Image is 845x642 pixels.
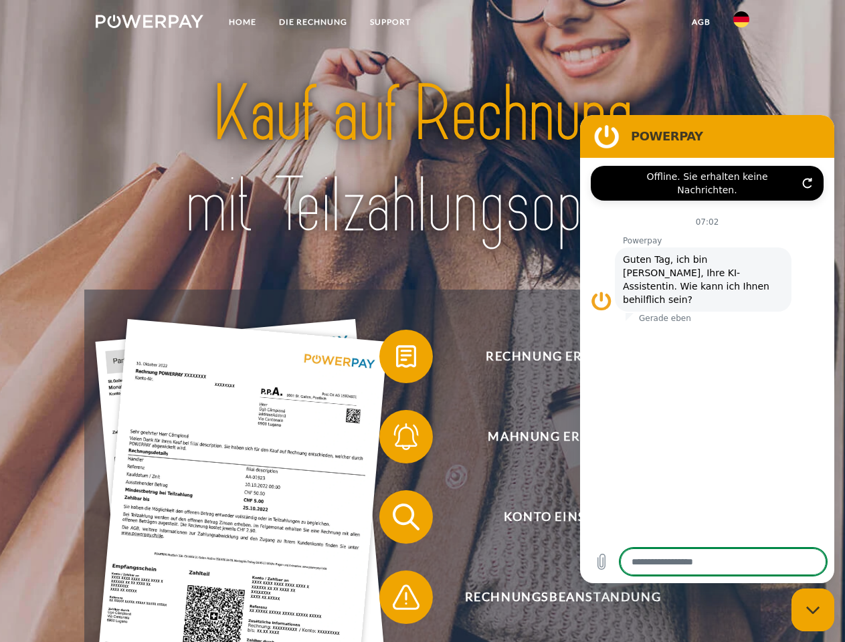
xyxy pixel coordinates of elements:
[359,10,422,34] a: SUPPORT
[389,420,423,453] img: qb_bell.svg
[379,490,727,544] button: Konto einsehen
[680,10,722,34] a: agb
[399,570,727,624] span: Rechnungsbeanstandung
[389,580,423,614] img: qb_warning.svg
[268,10,359,34] a: DIE RECHNUNG
[379,330,727,383] button: Rechnung erhalten?
[733,11,749,27] img: de
[389,500,423,534] img: qb_search.svg
[128,64,717,256] img: title-powerpay_de.svg
[217,10,268,34] a: Home
[399,490,727,544] span: Konto einsehen
[96,15,203,28] img: logo-powerpay-white.svg
[379,410,727,463] button: Mahnung erhalten?
[379,570,727,624] button: Rechnungsbeanstandung
[389,340,423,373] img: qb_bill.svg
[791,588,834,631] iframe: Schaltfläche zum Öffnen des Messaging-Fensters; Konversation läuft
[580,115,834,583] iframe: Messaging-Fenster
[399,410,727,463] span: Mahnung erhalten?
[399,330,727,383] span: Rechnung erhalten?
